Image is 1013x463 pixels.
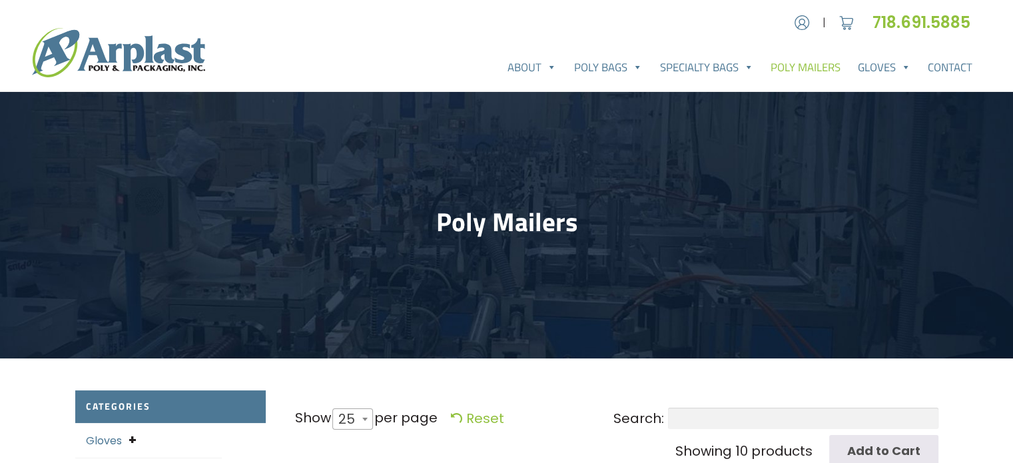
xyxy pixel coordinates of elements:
label: Search: [613,408,938,429]
h2: Categories [75,390,266,423]
span: 25 [333,403,368,435]
img: logo [32,28,205,77]
a: Poly Bags [565,54,651,81]
span: 25 [332,408,374,430]
a: Gloves [849,54,920,81]
a: About [499,54,565,81]
h1: Poly Mailers [75,207,938,238]
a: Poly Mailers [762,54,849,81]
a: Reset [451,409,504,428]
span: | [823,15,826,31]
a: Contact [919,54,981,81]
input: Search: [668,408,938,429]
a: Gloves [86,433,122,448]
div: Showing 10 products [675,441,813,461]
a: 718.691.5885 [872,11,981,33]
label: Show per page [295,408,438,430]
a: Specialty Bags [651,54,763,81]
